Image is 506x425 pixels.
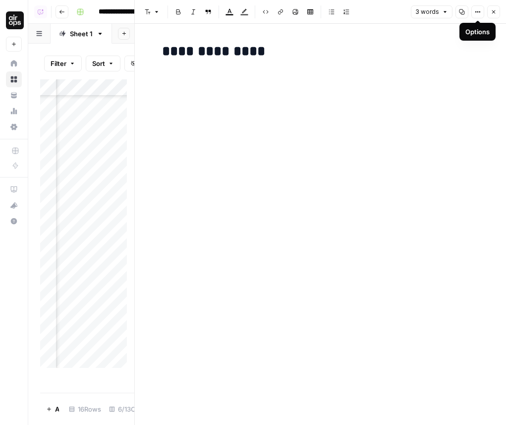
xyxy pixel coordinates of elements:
[6,213,22,229] button: Help + Support
[51,59,66,68] span: Filter
[40,401,65,417] button: Add Row
[55,404,59,414] span: Add Row
[6,11,24,29] img: AirOps Administrative Logo
[92,59,105,68] span: Sort
[44,56,82,71] button: Filter
[70,29,93,39] div: Sheet 1
[6,87,22,103] a: Your Data
[6,182,22,197] a: AirOps Academy
[6,8,22,33] button: Workspace: AirOps Administrative
[415,7,439,16] span: 3 words
[105,401,163,417] div: 6/13 Columns
[51,24,112,44] a: Sheet 1
[411,5,452,18] button: 3 words
[6,71,22,87] a: Browse
[465,27,490,37] div: Options
[6,119,22,135] a: Settings
[86,56,120,71] button: Sort
[6,198,21,213] div: What's new?
[6,103,22,119] a: Usage
[6,197,22,213] button: What's new?
[65,401,105,417] div: 16 Rows
[6,56,22,71] a: Home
